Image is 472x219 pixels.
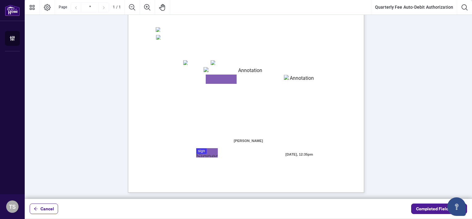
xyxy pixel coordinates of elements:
span: TS [9,202,16,211]
img: logo [5,5,20,16]
span: Cancel [40,204,54,214]
span: arrow-left [34,207,38,211]
button: Cancel [30,204,58,214]
button: Completed Fields 0 of 1 [411,204,467,214]
button: Open asap [447,197,466,216]
span: Completed Fields 0 of 1 [416,204,462,214]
